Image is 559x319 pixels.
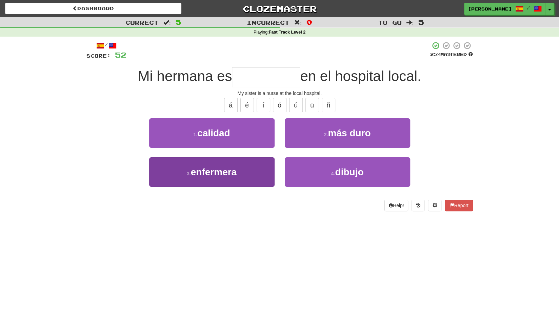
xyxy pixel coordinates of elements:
span: 5 [418,18,424,26]
button: 3.enfermera [149,157,275,187]
button: í [257,98,270,112]
button: á [224,98,238,112]
span: enfermera [191,167,237,177]
button: 4.dibujo [285,157,410,187]
button: Report [445,200,473,211]
button: ó [273,98,286,112]
span: : [294,20,302,25]
strong: Fast Track Level 2 [269,30,306,35]
a: Clozemaster [192,3,368,15]
span: en el hospital local. [300,68,421,84]
span: Correct [125,19,159,26]
div: / [86,41,126,50]
button: 1.calidad [149,118,275,148]
button: Round history (alt+y) [412,200,424,211]
button: ñ [322,98,335,112]
small: 2 . [324,132,328,137]
span: : [163,20,171,25]
span: calidad [197,128,230,138]
span: más duro [328,128,371,138]
span: [PERSON_NAME] [468,6,512,12]
span: 25 % [430,52,440,57]
small: 3 . [187,171,191,176]
span: dibujo [335,167,363,177]
span: / [527,5,530,10]
span: Incorrect [247,19,290,26]
button: Help! [384,200,408,211]
span: Mi hermana es [138,68,232,84]
small: 4 . [331,171,335,176]
span: To go [378,19,401,26]
button: ü [305,98,319,112]
div: Mastered [430,52,473,58]
span: Score: [86,53,111,59]
span: 5 [176,18,181,26]
a: Dashboard [5,3,181,14]
span: : [406,20,414,25]
button: 2.más duro [285,118,410,148]
span: 0 [306,18,312,26]
div: My sister is a nurse at the local hospital. [86,90,473,97]
small: 1 . [193,132,197,137]
span: 52 [115,51,126,59]
button: é [240,98,254,112]
button: ú [289,98,303,112]
a: [PERSON_NAME] / [464,3,545,15]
